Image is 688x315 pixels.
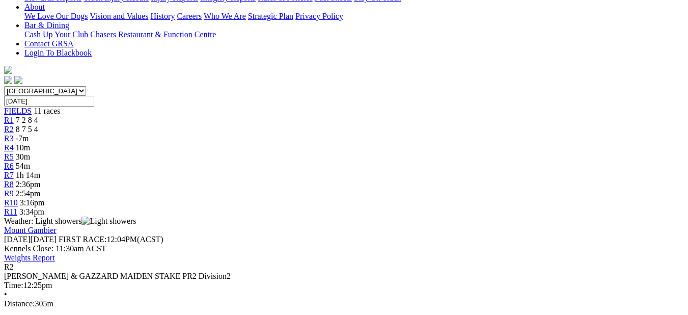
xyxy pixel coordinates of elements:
[16,171,40,179] span: 1h 14m
[4,207,17,216] a: R11
[16,116,38,124] span: 7 2 8 4
[4,244,684,253] div: Kennels Close: 11:30am ACST
[4,162,14,170] a: R6
[90,30,216,39] a: Chasers Restaurant & Function Centre
[4,66,12,74] img: logo-grsa-white.png
[4,76,12,84] img: facebook.svg
[4,262,14,271] span: R2
[4,281,684,290] div: 12:25pm
[4,290,7,299] span: •
[20,198,45,207] span: 3:16pm
[19,207,44,216] span: 3:34pm
[24,39,73,48] a: Contact GRSA
[81,217,136,226] img: Light showers
[14,76,22,84] img: twitter.svg
[248,12,293,20] a: Strategic Plan
[24,30,684,39] div: Bar & Dining
[34,107,60,115] span: 11 races
[16,189,41,198] span: 2:54pm
[4,235,57,244] span: [DATE]
[24,48,92,57] a: Login To Blackbook
[4,217,136,225] span: Weather: Light showers
[4,134,14,143] a: R3
[24,21,69,30] a: Bar & Dining
[16,180,41,189] span: 2:36pm
[4,152,14,161] a: R5
[4,253,55,262] a: Weights Report
[16,134,29,143] span: -7m
[4,143,14,152] a: R4
[16,162,30,170] span: 54m
[24,12,684,21] div: About
[4,96,94,107] input: Select date
[59,235,163,244] span: 12:04PM(ACST)
[16,152,30,161] span: 30m
[150,12,175,20] a: History
[24,12,88,20] a: We Love Our Dogs
[204,12,246,20] a: Who We Are
[4,281,23,290] span: Time:
[4,226,57,234] a: Mount Gambier
[4,107,32,115] a: FIELDS
[4,171,14,179] a: R7
[16,125,38,134] span: 8 7 5 4
[177,12,202,20] a: Careers
[4,198,18,207] a: R10
[4,116,14,124] a: R1
[4,125,14,134] a: R2
[4,272,684,281] div: [PERSON_NAME] & GAZZARD MAIDEN STAKE PR2 Division2
[59,235,106,244] span: FIRST RACE:
[24,3,45,11] a: About
[4,235,31,244] span: [DATE]
[4,299,35,308] span: Distance:
[24,30,88,39] a: Cash Up Your Club
[16,143,30,152] span: 10m
[90,12,148,20] a: Vision and Values
[4,299,684,308] div: 305m
[4,189,14,198] a: R9
[4,180,14,189] a: R8
[295,12,343,20] a: Privacy Policy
